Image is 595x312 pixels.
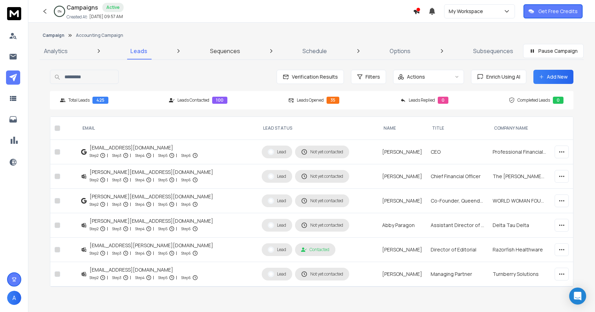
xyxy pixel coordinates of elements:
div: Lead [268,271,286,277]
a: Subsequences [469,42,517,59]
div: Not yet contacted [301,198,343,204]
p: Step 5 [158,250,168,257]
p: My Workspace [449,8,486,15]
h1: Campaigns [67,3,98,12]
td: Turnberry Solutions [488,262,550,287]
p: Leads Replied [409,97,435,103]
div: 0 [438,97,448,104]
p: | [130,250,131,257]
div: 35 [327,97,339,104]
p: Step 2 [90,152,98,159]
p: Step 4 [135,152,144,159]
p: Step 5 [158,225,168,232]
div: [EMAIL_ADDRESS][DOMAIN_NAME] [90,266,198,273]
td: Co-Founder, Queendom [426,189,488,213]
td: Director of Editorial [426,238,488,262]
div: [EMAIL_ADDRESS][DOMAIN_NAME] [90,144,198,151]
div: Lead [268,222,286,228]
p: Accounting Campaign [76,33,123,38]
p: Step 5 [158,201,168,208]
div: Lead [268,198,286,204]
p: | [130,201,131,208]
button: A [7,291,21,305]
div: Not yet contacted [301,149,343,155]
div: Open Intercom Messenger [569,288,586,305]
p: | [130,152,131,159]
p: Step 5 [158,274,168,281]
td: The [PERSON_NAME][GEOGRAPHIC_DATA] [488,164,550,189]
th: EMAIL [77,117,257,140]
div: [PERSON_NAME][EMAIL_ADDRESS][DOMAIN_NAME] [90,193,213,200]
p: | [153,176,154,183]
p: | [130,274,131,281]
a: Options [385,42,415,59]
p: Step 5 [158,176,168,183]
p: Step 6 [181,152,191,159]
p: Step 2 [90,225,98,232]
p: | [107,225,108,232]
td: [PERSON_NAME] [378,262,426,287]
p: Step 6 [181,176,191,183]
div: [PERSON_NAME][EMAIL_ADDRESS][DOMAIN_NAME] [90,169,213,176]
p: | [176,152,177,159]
div: Lead [268,173,286,180]
p: [DATE] 09:57 AM [89,14,123,19]
p: | [176,176,177,183]
p: Step 4 [135,201,144,208]
a: Analytics [40,42,72,59]
a: Leads [126,42,152,59]
div: Active [102,3,124,12]
p: Step 4 [135,176,144,183]
p: Step 3 [112,176,121,183]
td: Abby Paragon [378,213,426,238]
div: Lead [268,246,286,253]
td: [PERSON_NAME] [378,189,426,213]
div: Not yet contacted [301,222,343,228]
p: | [153,225,154,232]
p: Analytics [44,47,68,55]
p: | [153,274,154,281]
p: Step 6 [181,274,191,281]
p: Step 4 [135,274,144,281]
div: 0 [553,97,563,104]
th: LEAD STATUS [257,117,378,140]
div: Not yet contacted [301,173,343,180]
p: Step 3 [112,225,121,232]
p: Step 6 [181,201,191,208]
p: Step 6 [181,250,191,257]
p: Step 3 [112,250,121,257]
p: | [176,201,177,208]
td: [PERSON_NAME] [378,140,426,164]
button: Verification Results [277,70,344,84]
td: CEO [426,140,488,164]
td: Managing Partner [426,262,488,287]
th: NAME [378,117,426,140]
td: Razorfish Healthware [488,238,550,262]
p: Schedule [302,47,327,55]
p: | [176,250,177,257]
p: | [107,152,108,159]
p: 0 % [58,9,62,13]
td: Assistant Director of Communications and Stewardship [426,213,488,238]
td: Professional Financial Solutions [488,140,550,164]
p: | [130,176,131,183]
th: Company Name [488,117,550,140]
p: Step 2 [90,250,98,257]
td: United to Learn [488,287,550,311]
p: Step 4 [135,225,144,232]
td: [PERSON_NAME] [378,238,426,262]
p: | [176,225,177,232]
p: Actions [407,73,425,80]
a: Sequences [206,42,244,59]
p: | [107,274,108,281]
p: Get Free Credits [538,8,578,15]
th: title [426,117,488,140]
td: Chief Executive Officer [426,287,488,311]
p: Step 2 [90,274,98,281]
p: Options [390,47,410,55]
div: [PERSON_NAME][EMAIL_ADDRESS][DOMAIN_NAME] [90,217,213,225]
p: | [130,225,131,232]
td: Delta Tau Delta [488,213,550,238]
